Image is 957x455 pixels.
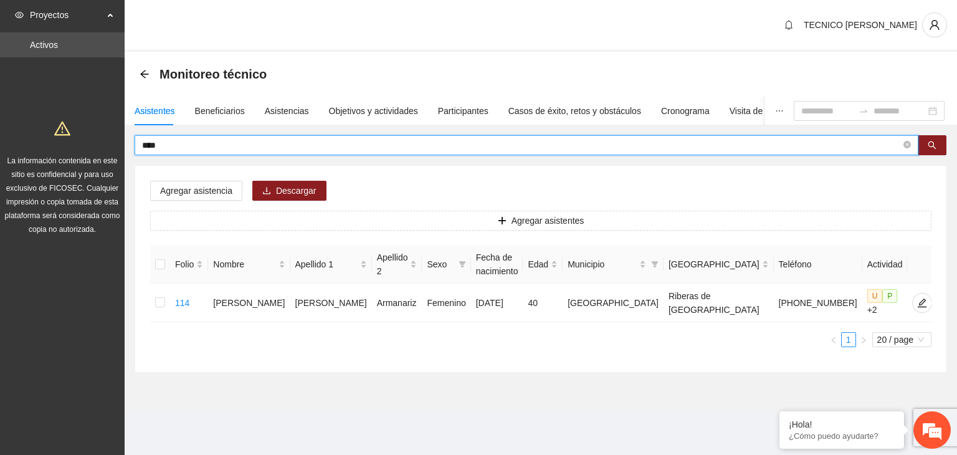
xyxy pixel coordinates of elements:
[508,104,641,118] div: Casos de éxito, retos y obstáculos
[912,293,932,313] button: edit
[471,284,523,322] td: [DATE]
[135,104,175,118] div: Asistentes
[830,337,837,344] span: left
[664,284,774,322] td: Riberas de [GEOGRAPHIC_DATA]
[456,255,469,274] span: filter
[372,246,422,284] th: Apellido 2
[928,141,936,151] span: search
[523,246,563,284] th: Edad
[649,255,661,274] span: filter
[859,106,869,116] span: swap-right
[856,332,871,347] button: right
[882,289,897,303] span: P
[664,246,774,284] th: Colonia
[512,214,584,228] span: Agregar asistentes
[779,20,798,30] span: bell
[789,431,895,441] p: ¿Cómo puedo ayudarte?
[459,261,466,268] span: filter
[804,20,917,30] span: TECNICO [PERSON_NAME]
[903,141,911,148] span: close-circle
[918,135,946,155] button: search
[175,298,189,308] a: 114
[195,104,245,118] div: Beneficiarios
[252,181,326,201] button: downloadDescargar
[568,257,637,271] span: Municipio
[262,186,271,196] span: download
[523,284,563,322] td: 40
[765,97,794,125] button: ellipsis
[30,40,58,50] a: Activos
[15,11,24,19] span: eye
[213,257,275,271] span: Nombre
[669,257,759,271] span: [GEOGRAPHIC_DATA]
[651,261,659,268] span: filter
[859,106,869,116] span: to
[867,289,883,303] span: U
[438,104,488,118] div: Participantes
[204,6,234,36] div: Minimizar ventana de chat en vivo
[471,246,523,284] th: Fecha de nacimiento
[54,120,70,136] span: warning
[923,19,946,31] span: user
[150,211,931,231] button: plusAgregar asistentes
[826,332,841,347] button: left
[903,140,911,151] span: close-circle
[498,216,507,226] span: plus
[140,69,150,79] span: arrow-left
[159,64,267,84] span: Monitoreo técnico
[422,284,470,322] td: Femenino
[140,69,150,80] div: Back
[290,284,372,322] td: [PERSON_NAME]
[774,284,862,322] td: [PHONE_NUMBER]
[30,2,103,27] span: Proyectos
[860,337,867,344] span: right
[563,246,664,284] th: Municipio
[528,257,548,271] span: Edad
[789,419,895,429] div: ¡Hola!
[841,332,856,347] li: 1
[427,257,453,271] span: Sexo
[329,104,418,118] div: Objetivos y actividades
[377,251,408,278] span: Apellido 2
[295,257,358,271] span: Apellido 1
[208,284,290,322] td: [PERSON_NAME]
[160,184,232,198] span: Agregar asistencia
[5,156,120,234] span: La información contenida en este sitio es confidencial y para uso exclusivo de FICOSEC. Cualquier...
[872,332,931,347] div: Page Size
[913,298,931,308] span: edit
[922,12,947,37] button: user
[150,181,242,201] button: Agregar asistencia
[842,333,855,347] a: 1
[6,314,237,358] textarea: Escriba su mensaje y pulse “Intro”
[563,284,664,322] td: [GEOGRAPHIC_DATA]
[826,332,841,347] li: Previous Page
[779,15,799,35] button: bell
[72,153,172,279] span: Estamos en línea.
[862,246,908,284] th: Actividad
[856,332,871,347] li: Next Page
[730,104,846,118] div: Visita de campo y entregables
[862,284,908,322] td: +2
[208,246,290,284] th: Nombre
[276,184,317,198] span: Descargar
[774,246,862,284] th: Teléfono
[372,284,422,322] td: Armanariz
[175,257,194,271] span: Folio
[65,64,209,80] div: Chatee con nosotros ahora
[661,104,710,118] div: Cronograma
[877,333,926,347] span: 20 / page
[290,246,372,284] th: Apellido 1
[170,246,208,284] th: Folio
[775,107,784,115] span: ellipsis
[265,104,309,118] div: Asistencias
